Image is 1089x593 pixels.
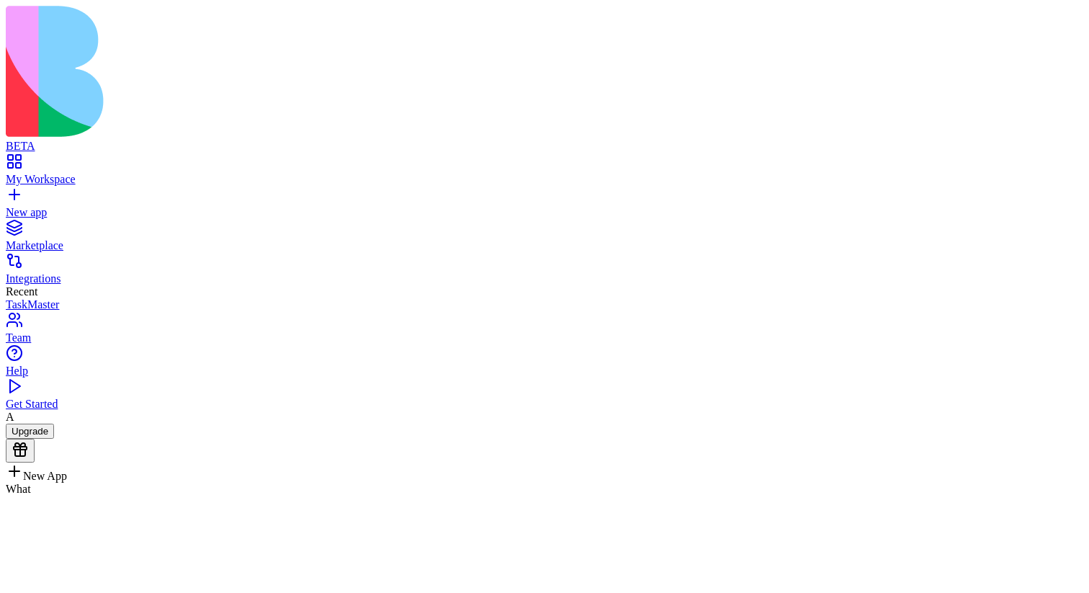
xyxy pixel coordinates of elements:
a: Get Started [6,385,1083,411]
a: My Workspace [6,160,1083,186]
button: Upgrade [6,424,54,439]
a: Integrations [6,259,1083,285]
a: BETA [6,127,1083,153]
div: My Workspace [6,173,1083,186]
span: Recent [6,285,37,298]
a: New app [6,193,1083,219]
a: Help [6,352,1083,378]
div: Help [6,365,1083,378]
div: Marketplace [6,239,1083,252]
img: logo [6,6,585,137]
div: Get Started [6,398,1083,411]
span: New App [23,470,67,482]
a: Team [6,318,1083,344]
a: Upgrade [6,424,54,437]
div: BETA [6,140,1083,153]
a: Marketplace [6,226,1083,252]
div: Team [6,331,1083,344]
div: New app [6,206,1083,219]
span: A [6,411,14,423]
div: Integrations [6,272,1083,285]
a: TaskMaster [6,298,1083,311]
